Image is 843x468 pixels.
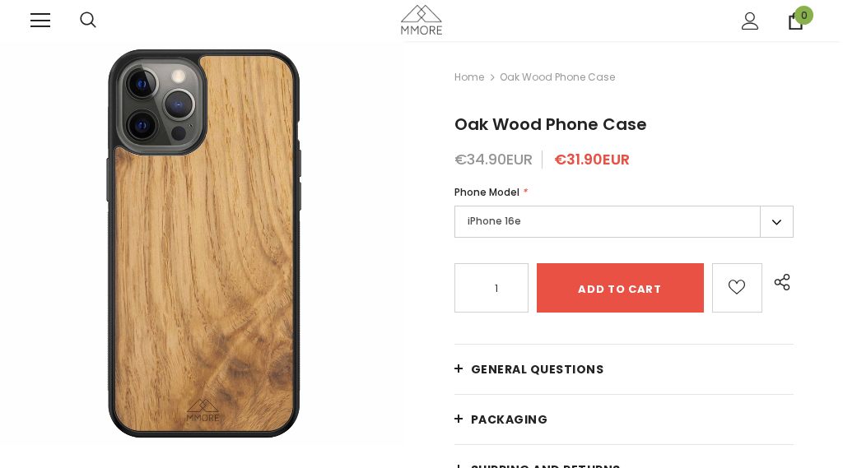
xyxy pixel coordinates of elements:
span: €34.90EUR [454,149,533,169]
input: Add to cart [537,263,704,313]
a: Home [454,67,484,87]
span: €31.90EUR [554,149,630,169]
span: 0 [794,6,813,25]
label: iPhone 16e [454,206,794,238]
span: Oak Wood Phone Case [500,67,615,87]
span: Oak Wood Phone Case [454,113,647,136]
span: General Questions [471,361,604,378]
img: MMORE Cases [401,5,442,34]
span: Phone Model [454,185,519,199]
a: General Questions [454,345,794,394]
a: 0 [787,12,804,30]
